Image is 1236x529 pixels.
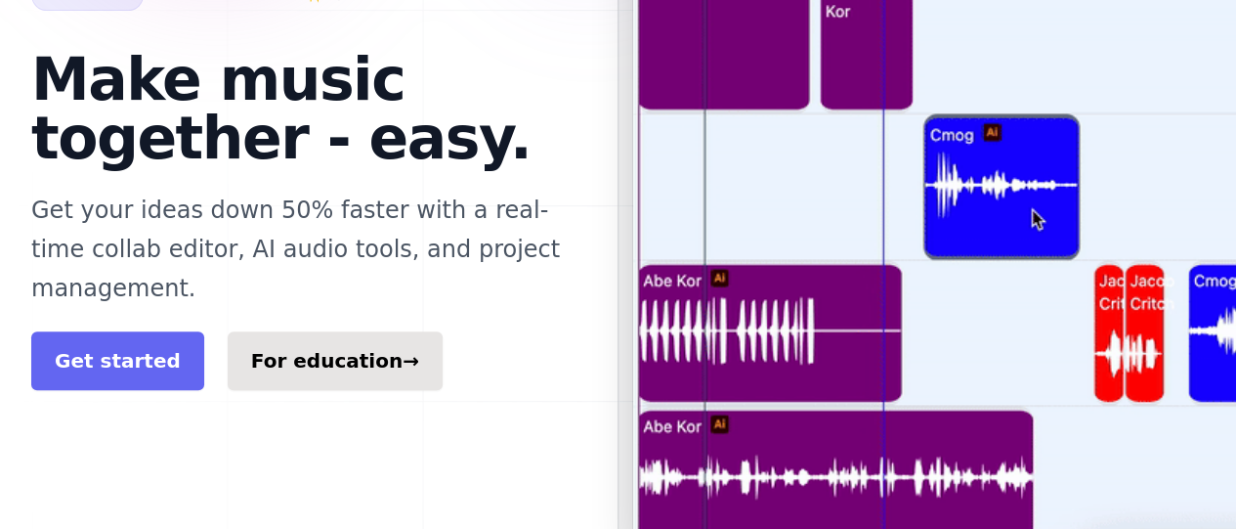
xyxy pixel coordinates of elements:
a: For education [228,331,443,390]
span: → [403,349,419,373]
p: Get your ideas down 50% faster with a real-time collab editor, AI audio tools, and project manage... [31,191,594,308]
h1: Make music together - easy. [31,50,594,167]
a: Get started [31,331,204,390]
